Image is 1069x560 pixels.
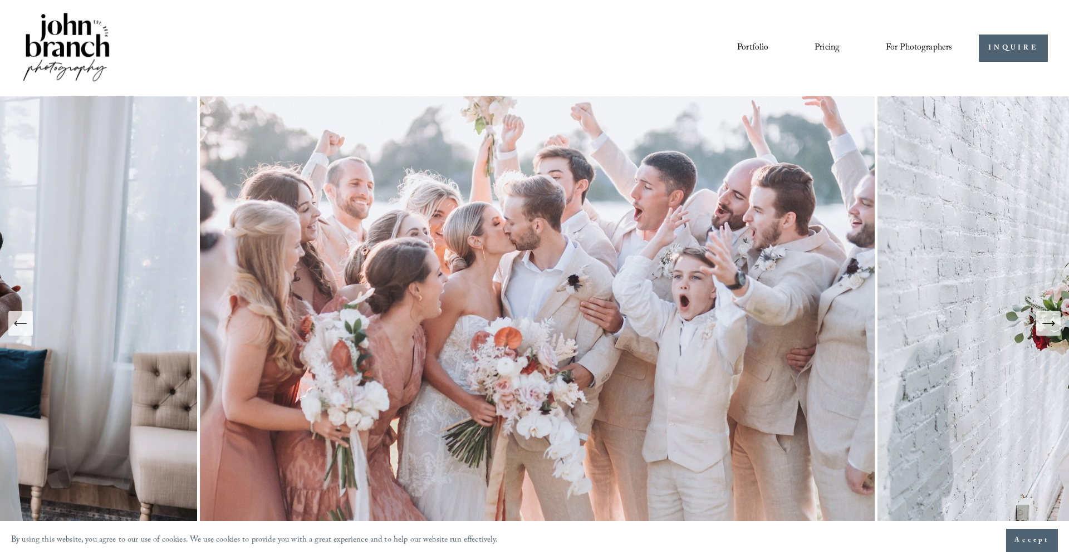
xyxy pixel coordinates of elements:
button: Next Slide [1036,311,1061,336]
img: John Branch IV Photography [21,11,111,86]
a: Pricing [815,39,840,58]
button: Previous Slide [8,311,33,336]
a: Portfolio [737,39,768,58]
p: By using this website, you agree to our use of cookies. We use cookies to provide you with a grea... [11,533,498,549]
button: Accept [1006,529,1058,552]
img: A wedding party celebrating outdoors, featuring a bride and groom kissing amidst cheering bridesm... [197,96,877,550]
a: folder dropdown [886,39,953,58]
span: Accept [1014,535,1050,546]
a: INQUIRE [979,35,1047,62]
span: For Photographers [886,40,953,57]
